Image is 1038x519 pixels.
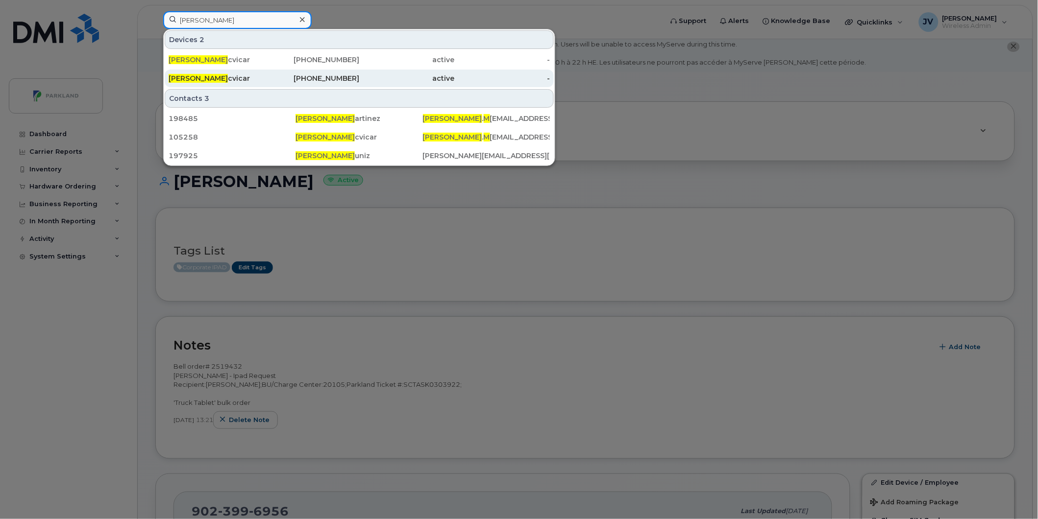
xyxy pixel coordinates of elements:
span: [PERSON_NAME] [423,114,482,123]
a: 105258[PERSON_NAME]cvicar[PERSON_NAME].M[EMAIL_ADDRESS][DOMAIN_NAME] [165,128,554,146]
div: - [455,73,550,83]
div: [PERSON_NAME][EMAIL_ADDRESS][PERSON_NAME][DOMAIN_NAME] [423,151,550,161]
div: [PHONE_NUMBER] [264,73,360,83]
div: artinez [296,114,422,123]
div: active [359,55,455,65]
span: [PERSON_NAME] [169,74,228,83]
div: cvicar [169,55,264,65]
div: 105258 [169,132,296,142]
div: Contacts [165,89,554,108]
span: [PERSON_NAME] [423,133,482,142]
div: active [359,73,455,83]
a: [PERSON_NAME]cvicar[PHONE_NUMBER]active- [165,51,554,69]
span: [PERSON_NAME] [296,133,355,142]
div: . [EMAIL_ADDRESS][DOMAIN_NAME] [423,114,550,123]
div: cvicar [169,73,264,83]
span: [PERSON_NAME] [169,55,228,64]
a: [PERSON_NAME]cvicar[PHONE_NUMBER]active- [165,70,554,87]
span: 3 [204,94,209,103]
div: [PHONE_NUMBER] [264,55,360,65]
input: Find something... [163,11,312,29]
div: . [EMAIL_ADDRESS][DOMAIN_NAME] [423,132,550,142]
div: Devices [165,30,554,49]
a: 197925[PERSON_NAME]uniz[PERSON_NAME][EMAIL_ADDRESS][PERSON_NAME][DOMAIN_NAME] [165,147,554,165]
div: uniz [296,151,422,161]
span: [PERSON_NAME] [296,151,355,160]
div: cvicar [296,132,422,142]
span: M [484,133,490,142]
div: 198485 [169,114,296,123]
div: - [455,55,550,65]
a: 198485[PERSON_NAME]artinez[PERSON_NAME].M[EMAIL_ADDRESS][DOMAIN_NAME] [165,110,554,127]
span: 2 [199,35,204,45]
span: M [484,114,490,123]
div: 197925 [169,151,296,161]
span: [PERSON_NAME] [296,114,355,123]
